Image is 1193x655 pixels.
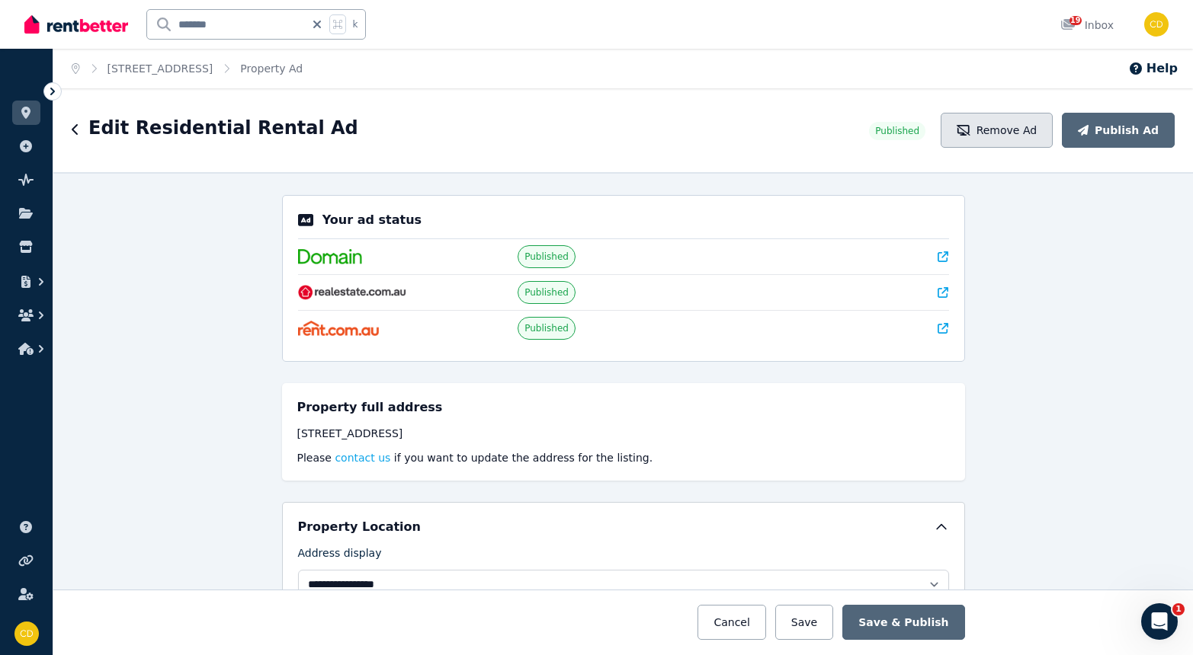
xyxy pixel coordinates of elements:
[335,450,390,465] button: contact us
[240,62,303,75] a: Property Ad
[1141,603,1178,640] iframe: Intercom live chat
[14,621,39,646] img: Chris Dimitropoulos
[524,286,569,299] span: Published
[298,545,382,567] label: Address display
[1172,603,1185,615] span: 1
[53,49,321,88] nav: Breadcrumb
[842,605,964,640] button: Save & Publish
[1062,113,1175,148] button: Publish Ad
[1144,12,1169,37] img: Chris Dimitropoulos
[775,605,833,640] button: Save
[524,322,569,334] span: Published
[524,251,569,263] span: Published
[352,18,358,30] span: k
[698,605,765,640] button: Cancel
[298,518,421,536] h5: Property Location
[941,113,1053,148] button: Remove Ad
[107,62,213,75] a: [STREET_ADDRESS]
[1128,59,1178,78] button: Help
[297,398,443,417] h5: Property full address
[298,249,362,264] img: Domain.com.au
[88,116,358,140] h1: Edit Residential Rental Ad
[1070,16,1082,25] span: 19
[298,321,380,336] img: Rent.com.au
[24,13,128,36] img: RentBetter
[322,211,422,229] p: Your ad status
[1060,18,1114,33] div: Inbox
[297,426,950,441] div: [STREET_ADDRESS]
[298,285,407,300] img: RealEstate.com.au
[297,450,950,465] p: Please if you want to update the address for the listing.
[875,125,919,137] span: Published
